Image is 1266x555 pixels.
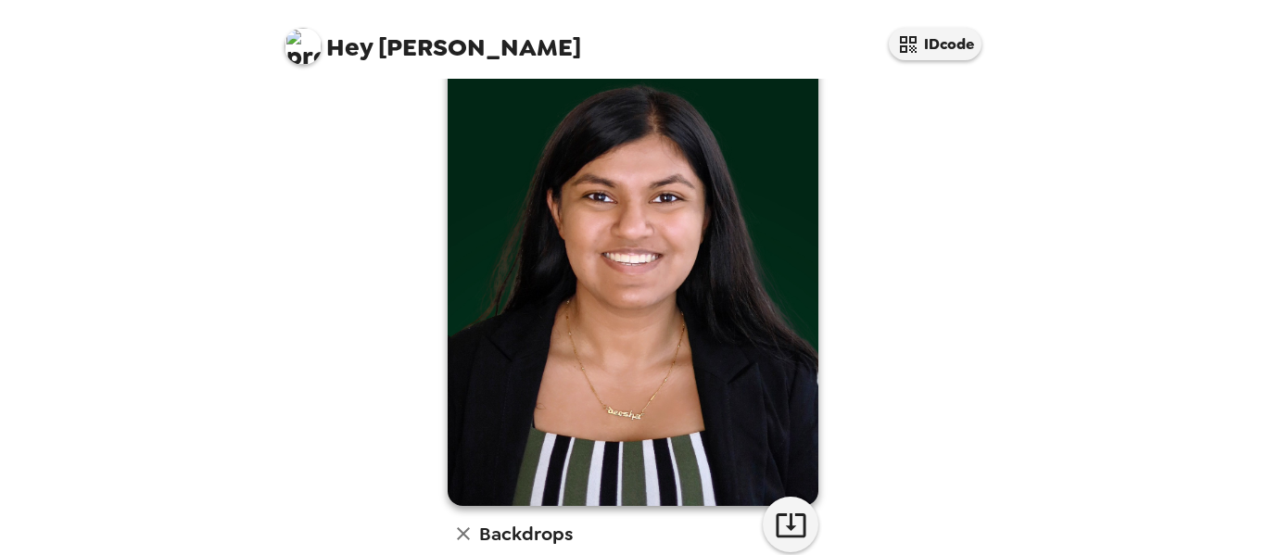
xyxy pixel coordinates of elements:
[889,28,981,60] button: IDcode
[326,31,373,64] span: Hey
[448,43,818,506] img: user
[285,19,581,60] span: [PERSON_NAME]
[285,28,322,65] img: profile pic
[479,519,573,549] h6: Backdrops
